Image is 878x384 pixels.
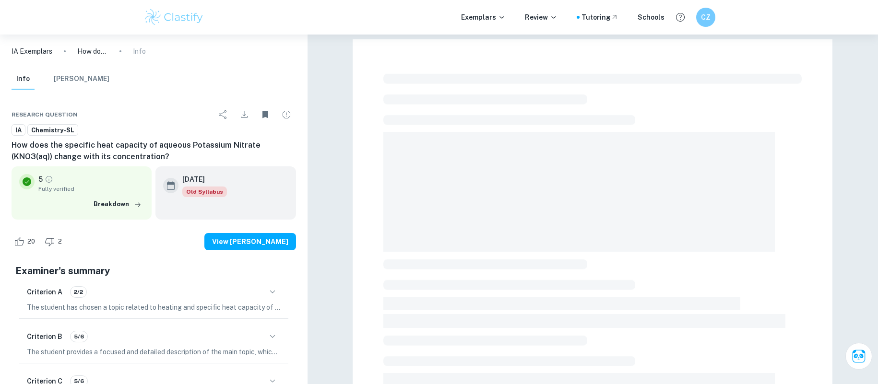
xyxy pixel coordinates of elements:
[27,287,62,297] h6: Criterion A
[38,185,144,193] span: Fully verified
[696,8,715,27] button: CZ
[27,347,281,357] p: The student provides a focused and detailed description of the main topic, which is to examine th...
[133,46,146,57] p: Info
[256,105,275,124] div: Unbookmark
[182,174,219,185] h6: [DATE]
[204,233,296,250] button: View [PERSON_NAME]
[214,105,233,124] div: Share
[277,105,296,124] div: Report issue
[235,105,254,124] div: Download
[77,46,108,57] p: How does the specific heat capacity of aqueous Potassium Nitrate (KNO3(aq)) change with its conce...
[461,12,506,23] p: Exemplars
[672,9,688,25] button: Help and Feedback
[182,186,227,197] div: Starting from the May 2025 session, the Chemistry IA requirements have changed. It's OK to refer ...
[525,12,558,23] p: Review
[27,124,78,136] a: Chemistry-SL
[53,237,67,246] span: 2
[91,197,144,211] button: Breakdown
[15,264,292,278] h5: Examiner's summary
[12,46,52,57] a: IA Exemplars
[638,12,664,23] a: Schools
[143,8,204,27] img: Clastify logo
[12,69,35,90] button: Info
[12,140,296,163] h6: How does the specific heat capacity of aqueous Potassium Nitrate (KNO3(aq)) change with its conce...
[27,331,62,342] h6: Criterion B
[845,343,872,370] button: Ask Clai
[581,12,618,23] a: Tutoring
[12,124,25,136] a: IA
[12,234,40,249] div: Like
[700,12,712,23] h6: CZ
[54,69,109,90] button: [PERSON_NAME]
[71,332,87,341] span: 5/6
[182,186,227,197] span: Old Syllabus
[45,175,53,184] a: Grade fully verified
[12,110,78,119] span: Research question
[27,302,281,313] p: The student has chosen a topic related to heating and specific heat capacity of different substan...
[42,234,67,249] div: Dislike
[28,126,78,135] span: Chemistry-SL
[71,288,86,296] span: 2/2
[38,174,43,185] p: 5
[12,126,25,135] span: IA
[22,237,40,246] span: 20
